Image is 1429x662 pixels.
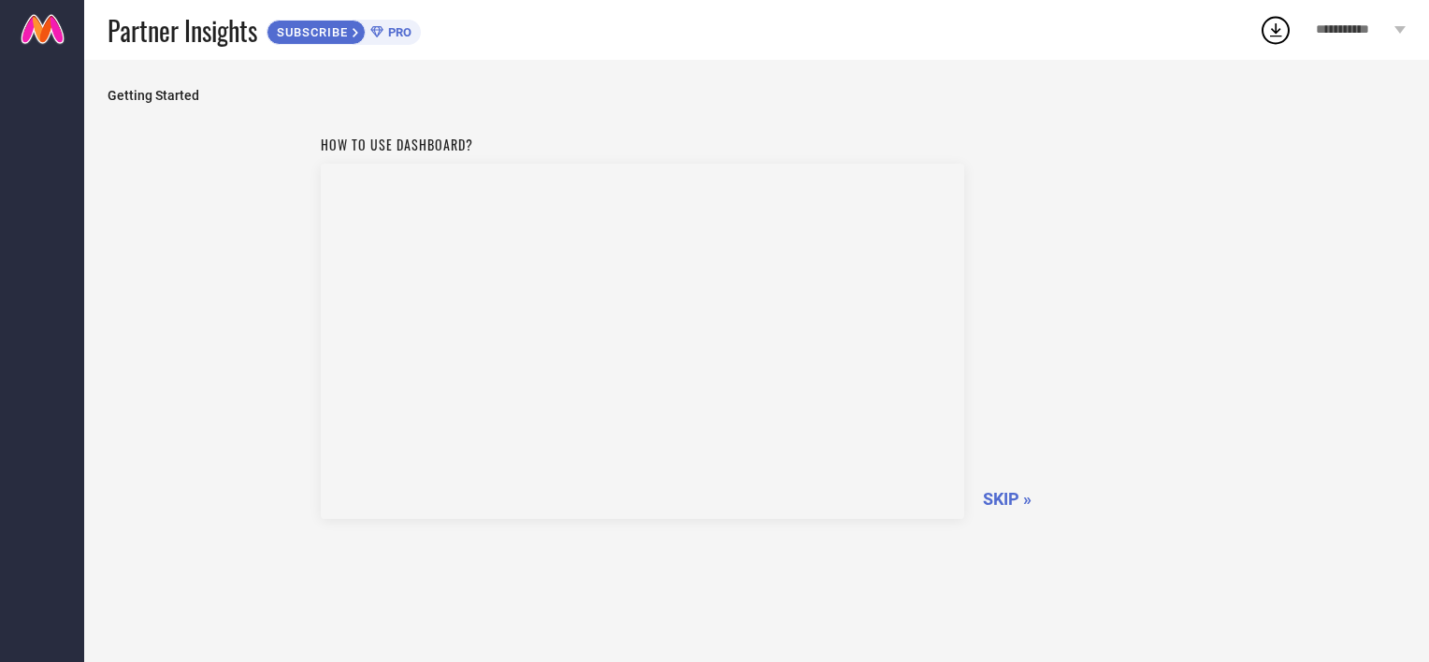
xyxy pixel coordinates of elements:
[267,15,421,45] a: SUBSCRIBEPRO
[108,11,257,50] span: Partner Insights
[1259,13,1292,47] div: Open download list
[321,135,964,154] h1: How to use dashboard?
[321,164,964,519] iframe: YouTube video player
[108,88,1406,103] span: Getting Started
[383,25,411,39] span: PRO
[267,25,353,39] span: SUBSCRIBE
[983,489,1032,509] span: SKIP »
